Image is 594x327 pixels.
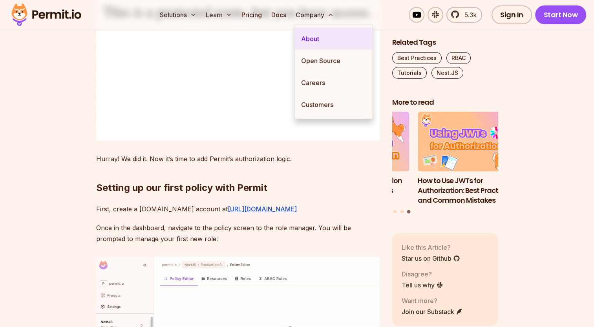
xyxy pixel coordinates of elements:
a: Customers [295,94,373,116]
a: Careers [295,72,373,94]
a: Best Practices [392,52,442,64]
p: Like this Article? [402,243,460,252]
a: Star us on Github [402,254,460,263]
li: 3 of 3 [418,112,524,205]
a: Open Source [295,50,373,72]
button: Go to slide 1 [393,210,397,213]
a: Join our Substack [402,307,463,316]
p: First, create a [DOMAIN_NAME] account at [96,203,380,214]
h2: More to read [392,98,498,107]
a: About [295,28,373,50]
p: Want more? [402,296,463,305]
p: Hurray! We did it. Now it’s time to add Permit’s authorization logic. [96,153,380,164]
li: 2 of 3 [303,112,409,205]
span: 5.3k [460,10,477,20]
a: Pricing [238,7,265,23]
a: Start Now [535,5,587,24]
button: Company [292,7,337,23]
h2: Setting up our first policy with Permit [96,150,380,194]
a: Docs [268,7,289,23]
button: Learn [203,7,235,23]
img: How to Use JWTs for Authorization: Best Practices and Common Mistakes [418,112,524,172]
img: Implementing Authentication and Authorization in Next.js [303,112,409,172]
a: 5.3k [446,7,482,23]
h2: Related Tags [392,38,498,47]
button: Solutions [157,7,199,23]
h3: How to Use JWTs for Authorization: Best Practices and Common Mistakes [418,176,524,205]
div: Posts [392,112,498,215]
button: Go to slide 3 [407,210,411,214]
p: Disagree? [402,269,443,279]
a: Nest.JS [431,67,463,79]
a: Sign In [492,5,532,24]
a: Tutorials [392,67,427,79]
a: [URL][DOMAIN_NAME] [228,205,297,213]
a: Tell us why [402,280,443,290]
p: Once in the dashboard, navigate to the policy screen to the role manager. You will be prompted to... [96,222,380,244]
a: RBAC [446,52,471,64]
img: Permit logo [8,2,85,28]
button: Go to slide 2 [400,210,404,213]
h3: Implementing Authentication and Authorization in Next.js [303,176,409,196]
a: How to Use JWTs for Authorization: Best Practices and Common MistakesHow to Use JWTs for Authoriz... [418,112,524,205]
